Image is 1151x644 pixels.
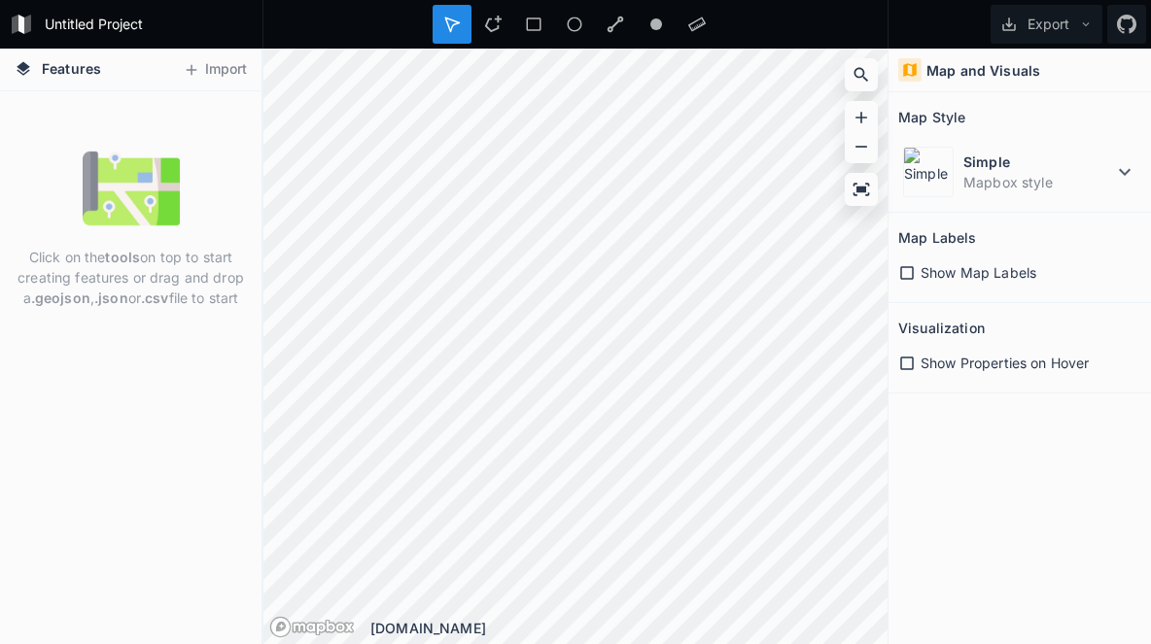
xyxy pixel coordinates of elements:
[105,249,140,265] strong: tools
[898,222,976,253] h2: Map Labels
[94,289,128,306] strong: .json
[926,60,1040,81] h4: Map and Visuals
[370,618,888,638] div: [DOMAIN_NAME]
[963,172,1113,192] dd: Mapbox style
[898,102,965,132] h2: Map Style
[898,313,985,343] h2: Visualization
[903,147,954,197] img: Simple
[173,54,257,85] button: Import
[991,5,1102,44] button: Export
[141,289,169,306] strong: .csv
[963,152,1113,172] dt: Simple
[921,262,1036,283] span: Show Map Labels
[42,58,101,79] span: Features
[15,247,247,308] p: Click on the on top to start creating features or drag and drop a , or file to start
[269,616,355,638] a: Mapbox logo
[31,289,90,306] strong: .geojson
[83,140,180,237] img: empty
[921,353,1089,373] span: Show Properties on Hover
